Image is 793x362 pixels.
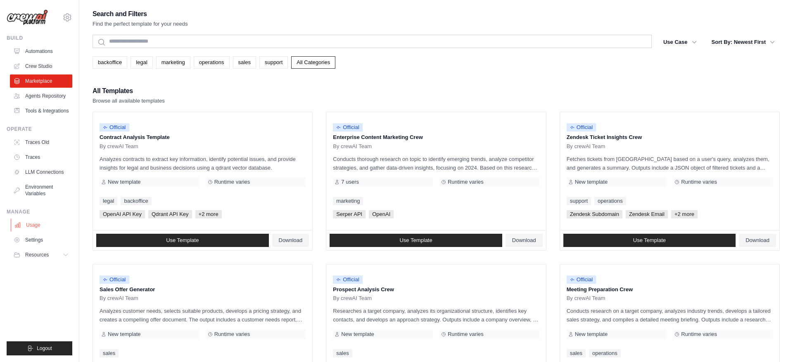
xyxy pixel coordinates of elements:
[567,133,773,141] p: Zendesk Ticket Insights Crew
[563,234,736,247] a: Use Template
[100,123,129,132] span: Official
[567,349,586,357] a: sales
[10,136,72,149] a: Traces Old
[333,285,539,294] p: Prospect Analysis Crew
[369,210,394,218] span: OpenAI
[233,56,256,69] a: sales
[333,276,363,284] span: Official
[93,20,188,28] p: Find the perfect template for your needs
[333,210,366,218] span: Serper API
[272,234,309,247] a: Download
[626,210,668,218] span: Zendesk Email
[100,307,306,324] p: Analyzes customer needs, selects suitable products, develops a pricing strategy, and creates a co...
[100,295,138,302] span: By crewAI Team
[195,210,222,218] span: +2 more
[259,56,288,69] a: support
[333,123,363,132] span: Official
[10,60,72,73] a: Crew Studio
[506,234,543,247] a: Download
[333,197,363,205] a: marketing
[7,341,72,355] button: Logout
[333,295,372,302] span: By crewAI Team
[7,35,72,41] div: Build
[333,143,372,150] span: By crewAI Team
[567,210,622,218] span: Zendesk Subdomain
[333,133,539,141] p: Enterprise Content Marketing Crew
[25,252,49,258] span: Resources
[100,155,306,172] p: Analyzes contracts to extract key information, identify potential issues, and provide insights fo...
[10,151,72,164] a: Traces
[567,143,605,150] span: By crewAI Team
[148,210,192,218] span: Qdrant API Key
[121,197,151,205] a: backoffice
[100,349,119,357] a: sales
[575,331,608,338] span: New template
[291,56,335,69] a: All Categories
[567,285,773,294] p: Meeting Preparation Crew
[567,295,605,302] span: By crewAI Team
[214,179,250,185] span: Runtime varies
[567,276,596,284] span: Official
[100,285,306,294] p: Sales Offer Generator
[7,10,48,25] img: Logo
[10,45,72,58] a: Automations
[589,349,621,357] a: operations
[93,85,165,97] h2: All Templates
[448,179,484,185] span: Runtime varies
[100,210,145,218] span: OpenAI API Key
[341,331,374,338] span: New template
[333,307,539,324] p: Researches a target company, analyzes its organizational structure, identifies key contacts, and ...
[707,35,780,50] button: Sort By: Newest First
[96,234,269,247] a: Use Template
[567,307,773,324] p: Conducts research on a target company, analyzes industry trends, develops a tailored sales strate...
[333,349,352,357] a: sales
[166,237,199,244] span: Use Template
[575,179,608,185] span: New template
[10,165,72,179] a: LLM Connections
[100,197,117,205] a: legal
[37,345,52,352] span: Logout
[10,248,72,261] button: Resources
[156,56,190,69] a: marketing
[131,56,152,69] a: legal
[93,56,127,69] a: backoffice
[746,237,769,244] span: Download
[100,133,306,141] p: Contract Analysis Template
[11,218,73,232] a: Usage
[512,237,536,244] span: Download
[739,234,776,247] a: Download
[100,276,129,284] span: Official
[10,74,72,88] a: Marketplace
[108,179,140,185] span: New template
[567,123,596,132] span: Official
[93,8,188,20] h2: Search and Filters
[658,35,702,50] button: Use Case
[10,89,72,103] a: Agents Repository
[100,143,138,150] span: By crewAI Team
[10,104,72,117] a: Tools & Integrations
[330,234,502,247] a: Use Template
[7,126,72,132] div: Operate
[681,179,717,185] span: Runtime varies
[93,97,165,105] p: Browse all available templates
[341,179,359,185] span: 7 users
[10,233,72,247] a: Settings
[594,197,626,205] a: operations
[108,331,140,338] span: New template
[7,209,72,215] div: Manage
[567,155,773,172] p: Fetches tickets from [GEOGRAPHIC_DATA] based on a user's query, analyzes them, and generates a su...
[671,210,698,218] span: +2 more
[633,237,666,244] span: Use Template
[333,155,539,172] p: Conducts thorough research on topic to identify emerging trends, analyze competitor strategies, a...
[448,331,484,338] span: Runtime varies
[194,56,230,69] a: operations
[399,237,432,244] span: Use Template
[681,331,717,338] span: Runtime varies
[214,331,250,338] span: Runtime varies
[10,180,72,200] a: Environment Variables
[567,197,591,205] a: support
[279,237,303,244] span: Download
